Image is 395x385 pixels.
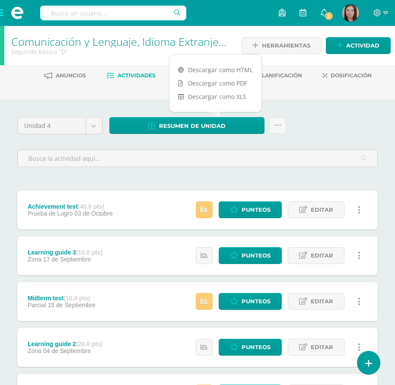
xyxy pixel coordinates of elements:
input: Busca un usuario... [40,6,186,20]
a: Comunicación y Lenguaje, Idioma Extranjero Inglés [11,34,261,49]
span: Prueba de Logro [28,210,73,217]
a: Unidad 4 [18,118,102,134]
a: Actividades [107,69,156,83]
span: Punteos [242,293,271,309]
span: Punteos [242,248,271,264]
span: 15 de Septiembre [48,302,96,309]
img: e03ec1ec303510e8e6f60bf4728ca3bf.png [342,4,359,22]
span: Herramientas [262,38,310,54]
strong: (40.0 pts) [78,203,104,210]
span: Parcial [28,302,46,309]
strong: (20.0 pts) [76,340,102,347]
span: Punteos [242,339,271,355]
strong: (10.0 pts) [76,249,102,256]
span: Resumen de unidad [159,118,226,134]
span: 04 de Septiembre [43,347,91,354]
span: Editar [311,202,333,218]
span: Actividad [346,38,379,54]
a: Descargar como HTML [169,63,261,76]
a: Punteos [219,247,282,264]
div: Learning guide 2 [28,340,102,347]
span: 17 de Septiembre [43,256,91,263]
span: Unidad 4 [24,118,79,134]
a: Punteos [219,293,282,310]
span: Dosificación [331,72,372,79]
span: Anuncios [56,72,86,79]
a: Planificación [249,69,302,83]
a: Punteos [219,201,282,218]
h1: Comunicación y Lenguaje, Idioma Extranjero Inglés [11,35,230,48]
a: Actividad [326,37,391,54]
a: Punteos [219,339,282,356]
div: Segundo Básico 'D' [11,48,230,56]
a: Anuncios [44,69,86,83]
span: Actividades [118,72,156,79]
input: Busca la actividad aquí... [18,150,377,167]
span: 1 [324,11,334,21]
a: Descargar como XLS [169,90,261,103]
span: Zona [28,347,41,354]
span: Zona [28,256,41,263]
span: Editar [311,293,333,309]
a: Herramientas [242,37,322,54]
span: 03 de Octubre [74,210,113,217]
div: Midterm test [28,295,96,302]
span: Planificación [258,72,302,79]
a: Resumen de unidad [109,117,264,134]
div: Achievement test [28,203,113,210]
span: Punteos [242,202,271,218]
span: Editar [311,339,333,355]
a: Descargar como PDF [169,76,261,90]
span: Editar [311,248,333,264]
div: Learning guide 3 [28,249,102,256]
a: Dosificación [323,69,372,83]
strong: (10.0 pts) [64,295,90,302]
